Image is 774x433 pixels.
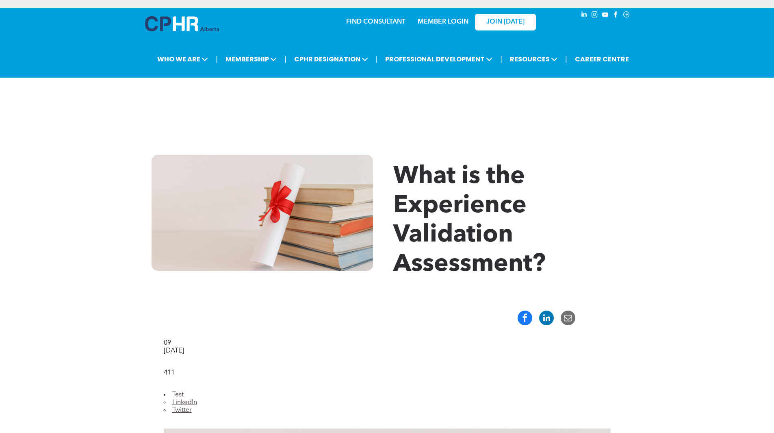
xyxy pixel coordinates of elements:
span: MEMBERSHIP [223,52,279,67]
div: 09 [164,339,611,347]
span: What is the Experience Validation Assessment? [393,165,546,277]
span: RESOURCES [507,52,560,67]
span: JOIN [DATE] [486,18,525,26]
a: Test [172,392,184,398]
a: Twitter [172,407,192,413]
a: instagram [590,10,599,21]
li: | [216,51,218,67]
img: A blue and white logo for cp alberta [145,16,219,31]
div: 411 [164,369,611,377]
a: MEMBER LOGIN [418,19,468,25]
a: FIND CONSULTANT [346,19,405,25]
li: | [500,51,502,67]
a: CAREER CENTRE [572,52,631,67]
span: CPHR DESIGNATION [292,52,371,67]
a: LinkedIn [172,399,197,406]
li: | [376,51,378,67]
span: PROFESSIONAL DEVELOPMENT [383,52,495,67]
a: facebook [611,10,620,21]
a: linkedin [580,10,589,21]
li: | [565,51,567,67]
div: [DATE] [164,347,611,355]
li: | [284,51,286,67]
a: JOIN [DATE] [475,14,536,30]
span: WHO WE ARE [155,52,210,67]
a: Social network [622,10,631,21]
a: youtube [601,10,610,21]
